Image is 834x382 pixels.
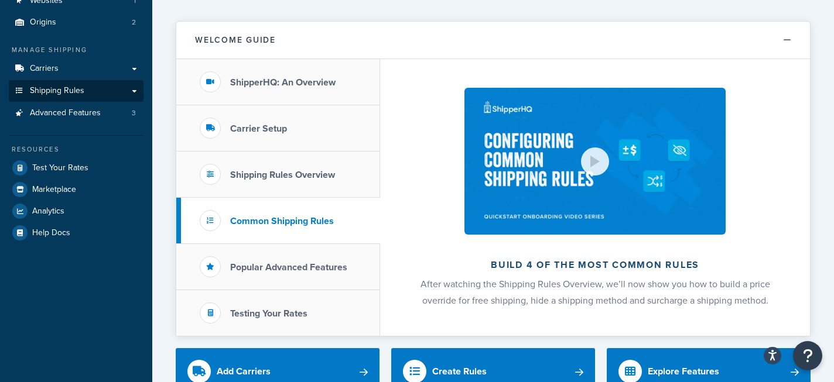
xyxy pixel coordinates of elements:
h3: Shipping Rules Overview [230,170,335,180]
a: Carriers [9,58,143,80]
a: Analytics [9,201,143,222]
h3: Testing Your Rates [230,308,307,319]
a: Shipping Rules [9,80,143,102]
li: Advanced Features [9,102,143,124]
span: After watching the Shipping Rules Overview, we’ll now show you how to build a price override for ... [421,277,770,307]
div: Resources [9,144,143,154]
span: Origins [30,18,56,27]
a: Test Your Rates [9,157,143,178]
span: 3 [132,108,136,118]
span: Test Your Rates [32,163,88,173]
h3: Common Shipping Rules [230,216,334,226]
a: Help Docs [9,222,143,243]
span: Analytics [32,207,64,216]
li: Origins [9,12,143,33]
div: Explore Features [648,363,719,380]
span: Advanced Features [30,108,101,118]
img: Build 4 of the most common rules [464,88,726,235]
span: 2 [132,18,136,27]
h2: Welcome Guide [195,36,276,44]
span: Marketplace [32,185,76,195]
button: Welcome Guide [176,22,810,59]
div: Manage Shipping [9,45,143,55]
span: Shipping Rules [30,86,84,96]
h3: Popular Advanced Features [230,262,347,273]
a: Advanced Features3 [9,102,143,124]
span: Carriers [30,64,59,74]
div: Create Rules [432,363,487,380]
span: Help Docs [32,228,70,238]
h3: Carrier Setup [230,123,287,134]
div: Add Carriers [217,363,271,380]
h3: ShipperHQ: An Overview [230,77,336,88]
a: Origins2 [9,12,143,33]
a: Marketplace [9,179,143,200]
button: Open Resource Center [793,341,822,370]
h2: Build 4 of the most common rules [411,260,779,270]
